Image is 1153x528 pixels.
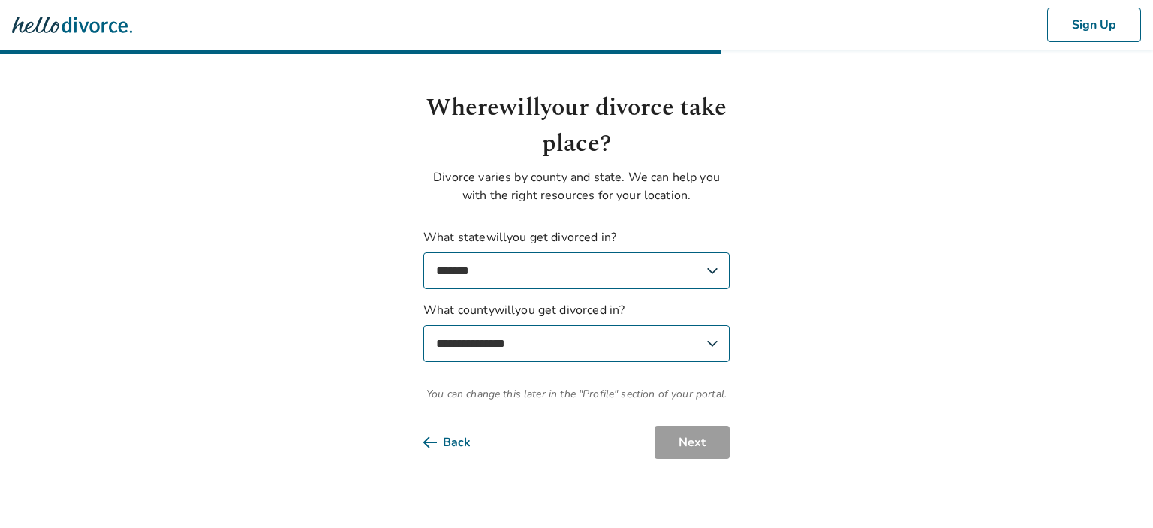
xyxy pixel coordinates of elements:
[423,168,730,204] p: Divorce varies by county and state. We can help you with the right resources for your location.
[423,301,730,362] label: What county will you get divorced in?
[1078,456,1153,528] iframe: Chat Widget
[423,228,730,289] label: What state will you get divorced in?
[423,386,730,402] span: You can change this later in the "Profile" section of your portal.
[423,252,730,289] select: What statewillyou get divorced in?
[1047,8,1141,42] button: Sign Up
[423,426,495,459] button: Back
[655,426,730,459] button: Next
[423,90,730,162] h1: Where will your divorce take place?
[423,325,730,362] select: What countywillyou get divorced in?
[12,10,132,40] img: Hello Divorce Logo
